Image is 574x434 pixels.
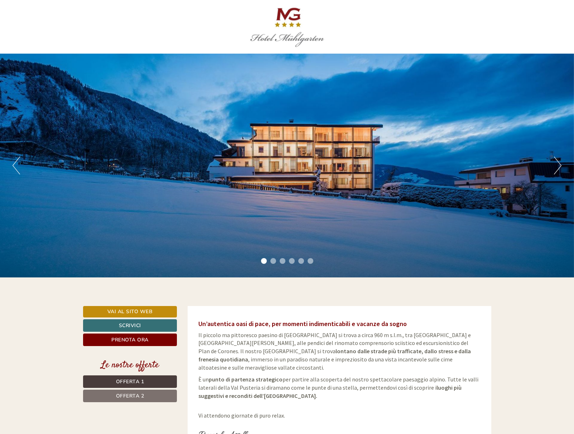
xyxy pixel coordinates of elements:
span: Vi attendono giornate di puro relax. [198,404,285,419]
span: Il piccolo ma pittoresco paesino di [GEOGRAPHIC_DATA] si trova a circa 960 m s.l.m., tra [GEOGRAP... [198,331,471,371]
div: Le nostre offerte [83,359,177,372]
a: Prenota ora [83,334,177,346]
a: Scrivici [83,319,177,332]
button: Next [554,157,561,174]
button: Previous [13,157,20,174]
strong: punto di partenza strategico [209,376,283,383]
span: Offerta 1 [116,378,144,385]
span: È un per partire alla scoperta del nostro spettacolare paesaggio alpino. Tutte le valli laterali ... [198,376,478,399]
span: Offerta 2 [116,393,144,399]
span: Un’autentica oasi di pace, per momenti indimenticabili e vacanze da sogno [198,320,407,328]
strong: luoghi più suggestivi e reconditi dell’[GEOGRAPHIC_DATA]. [198,384,462,399]
a: Vai al sito web [83,306,177,317]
